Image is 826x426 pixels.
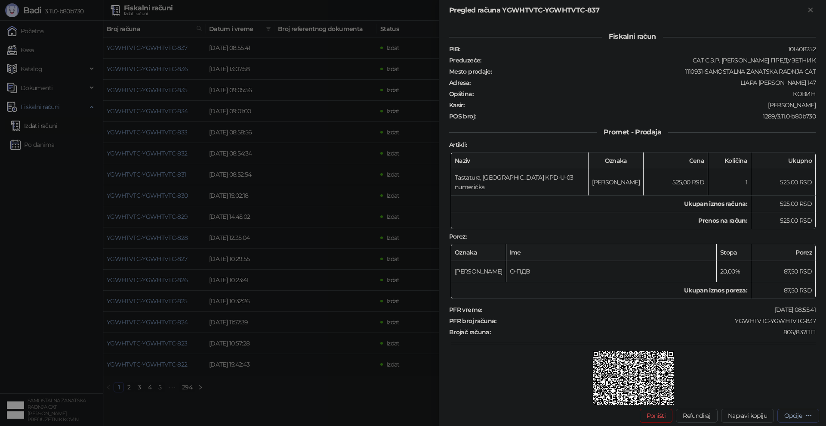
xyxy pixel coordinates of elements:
strong: POS broj : [449,112,475,120]
div: [DATE] 08:55:41 [483,306,817,314]
span: Promet - Prodaja [597,128,668,136]
th: Ukupno [751,152,816,169]
strong: Ukupan iznos poreza: [684,286,747,294]
strong: Preduzeće : [449,56,481,64]
span: Fiskalni račun [602,32,663,40]
th: Oznaka [451,244,506,261]
div: 101408252 [461,45,817,53]
td: [PERSON_NAME] [451,261,506,282]
td: 525,00 RSD [751,212,816,229]
td: 525,00 RSD [644,169,708,196]
div: [PERSON_NAME] [465,101,817,109]
strong: Ukupan iznos računa : [684,200,747,208]
th: Porez [751,244,816,261]
div: 1110931-SAMOSTALNA ZANATSKA RADNJA CAT [493,68,817,75]
div: 1289/3.11.0-b80b730 [476,112,817,120]
strong: Adresa : [449,79,471,87]
th: Ime [506,244,717,261]
td: [PERSON_NAME] [589,169,644,196]
td: 1 [708,169,751,196]
button: Zatvori [805,5,816,16]
strong: Porez : [449,233,466,240]
strong: Opština : [449,90,473,98]
td: Tastatura, [GEOGRAPHIC_DATA] KPD-U-03 numerička [451,169,589,196]
strong: Kasir : [449,101,464,109]
strong: PFR broj računa : [449,317,496,325]
strong: Brojač računa : [449,328,490,336]
div: Pregled računa YGWHTVTC-YGWHTVTC-837 [449,5,805,16]
td: 525,00 RSD [751,196,816,212]
div: ЦАРА [PERSON_NAME] 147 [472,79,817,87]
td: 525,00 RSD [751,169,816,196]
th: Stopa [717,244,751,261]
div: CAT С.З.Р. [PERSON_NAME] ПРЕДУЗЕТНИК [482,56,817,64]
div: 806/837ПП [491,328,817,336]
button: Refundiraj [676,409,718,423]
button: Opcije [777,409,819,423]
button: Napravi kopiju [721,409,774,423]
div: YGWHTVTC-YGWHTVTC-837 [497,317,817,325]
strong: Prenos na račun : [698,217,747,224]
strong: Artikli : [449,141,467,149]
strong: PIB : [449,45,460,53]
td: 87,50 RSD [751,282,816,299]
th: Naziv [451,152,589,169]
strong: PFR vreme : [449,306,482,314]
td: 20,00% [717,261,751,282]
button: Poništi [640,409,673,423]
td: 87,50 RSD [751,261,816,282]
td: О-ПДВ [506,261,717,282]
div: Opcije [784,412,802,420]
th: Oznaka [589,152,644,169]
th: Cena [644,152,708,169]
span: Napravi kopiju [728,412,767,420]
div: КОВИН [474,90,817,98]
th: Količina [708,152,751,169]
strong: Mesto prodaje : [449,68,492,75]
